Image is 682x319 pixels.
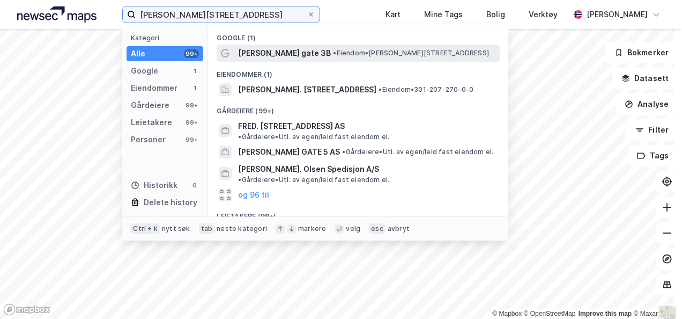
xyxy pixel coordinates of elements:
div: 1 [190,84,199,92]
div: esc [369,223,386,234]
img: logo.a4113a55bc3d86da70a041830d287a7e.svg [17,6,97,23]
div: Google [131,64,158,77]
div: nytt søk [162,224,190,233]
div: markere [298,224,326,233]
div: 99+ [184,118,199,127]
div: Kart [386,8,401,21]
button: Analyse [616,93,678,115]
button: Filter [626,119,678,141]
span: [PERSON_NAME]. [STREET_ADDRESS] [238,83,376,96]
span: [PERSON_NAME]. Olsen Spedisjon A/S [238,163,379,176]
span: • [342,148,345,156]
div: velg [346,224,360,233]
div: 99+ [184,135,199,144]
div: Alle [131,47,145,60]
div: 0 [190,181,199,190]
div: Leietakere (99+) [208,204,508,223]
div: 99+ [184,49,199,58]
span: Gårdeiere • Utl. av egen/leid fast eiendom el. [342,148,493,156]
span: Gårdeiere • Utl. av egen/leid fast eiendom el. [238,133,389,141]
div: Kategori [131,34,203,42]
div: Personer [131,133,166,146]
div: tab [199,223,215,234]
span: • [333,49,336,57]
div: neste kategori [217,224,267,233]
div: [PERSON_NAME] [587,8,648,21]
a: OpenStreetMap [524,310,576,317]
span: • [238,176,241,184]
div: avbryt [388,224,410,233]
div: Google (1) [208,25,508,45]
div: Eiendommer [131,82,177,95]
a: Mapbox [492,310,522,317]
div: Kontrollprogram for chat [628,267,682,319]
div: Ctrl + k [131,223,160,234]
span: Eiendom • [PERSON_NAME][STREET_ADDRESS] [333,49,489,57]
div: Bolig [486,8,505,21]
div: Leietakere [131,116,172,129]
span: Eiendom • 301-207-270-0-0 [379,85,473,94]
a: Mapbox homepage [3,303,50,316]
div: Gårdeiere [131,99,169,112]
div: Delete history [144,196,197,209]
div: 1 [190,67,199,75]
div: Historikk [131,179,177,192]
span: [PERSON_NAME] GATE 5 AS [238,146,340,158]
div: Gårdeiere (99+) [208,98,508,118]
div: Verktøy [529,8,558,21]
div: Mine Tags [424,8,463,21]
span: FRED. [STREET_ADDRESS] AS [238,120,345,133]
button: Datasett [612,68,678,89]
input: Søk på adresse, matrikkel, gårdeiere, leietakere eller personer [136,6,306,23]
div: 99+ [184,101,199,110]
span: Gårdeiere • Utl. av egen/leid fast eiendom el. [238,176,389,184]
span: [PERSON_NAME] gate 3B [238,47,331,60]
a: Improve this map [579,310,632,317]
div: Eiendommer (1) [208,62,508,81]
span: • [379,85,382,93]
iframe: Chat Widget [628,267,682,319]
button: og 96 til [238,189,269,201]
button: Tags [628,145,678,166]
button: Bokmerker [605,42,678,63]
span: • [238,133,241,141]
